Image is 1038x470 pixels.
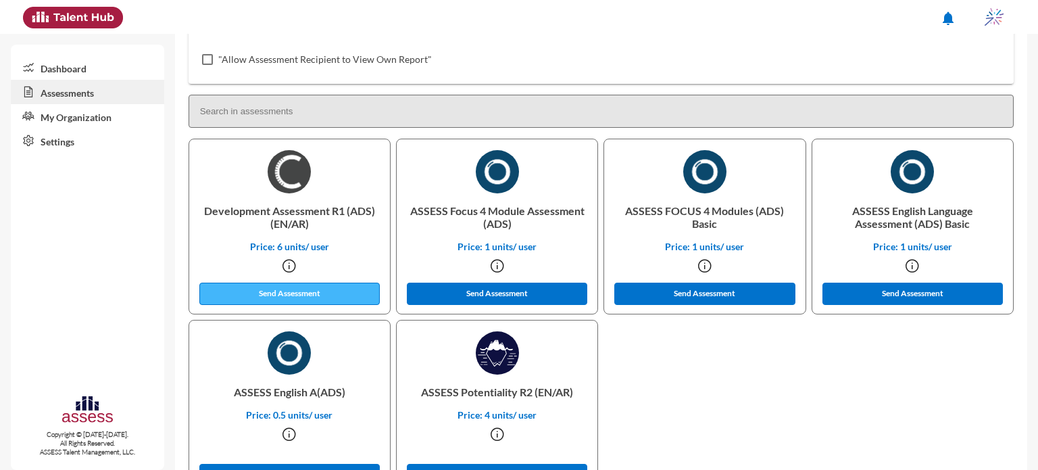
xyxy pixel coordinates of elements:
[11,104,164,128] a: My Organization
[614,283,795,305] button: Send Assessment
[200,193,379,241] p: Development Assessment R1 (ADS) (EN/AR)
[200,241,379,252] p: Price: 6 units/ user
[189,95,1014,128] input: Search in assessments
[407,241,587,252] p: Price: 1 units/ user
[407,409,587,421] p: Price: 4 units/ user
[218,51,432,68] span: "Allow Assessment Recipient to View Own Report"
[11,80,164,104] a: Assessments
[822,283,1004,305] button: Send Assessment
[940,10,956,26] mat-icon: notifications
[407,193,587,241] p: ASSESS Focus 4 Module Assessment (ADS)
[407,375,587,409] p: ASSESS Potentiality R2 (EN/AR)
[823,241,1002,252] p: Price: 1 units/ user
[200,375,379,409] p: ASSESS English A(ADS)
[11,128,164,153] a: Settings
[11,55,164,80] a: Dashboard
[407,283,588,305] button: Send Assessment
[11,430,164,456] p: Copyright © [DATE]-[DATE]. All Rights Reserved. ASSESS Talent Management, LLC.
[615,241,794,252] p: Price: 1 units/ user
[200,409,379,421] p: Price: 0.5 units/ user
[615,193,794,241] p: ASSESS FOCUS 4 Modules (ADS) Basic
[199,283,380,305] button: Send Assessment
[823,193,1002,241] p: ASSESS English Language Assessment (ADS) Basic
[61,394,114,427] img: assesscompany-logo.png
